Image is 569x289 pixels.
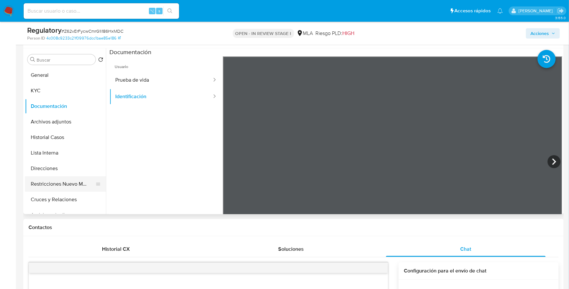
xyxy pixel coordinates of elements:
[233,29,294,38] p: OPEN - IN REVIEW STAGE I
[102,245,130,253] span: Historial CX
[150,8,154,14] span: ⌥
[316,30,355,37] span: Riesgo PLD:
[404,268,553,274] h3: Configuración para el envío de chat
[25,207,106,223] button: Anticipos de dinero
[98,57,103,64] button: Volver al orden por defecto
[557,7,564,14] a: Salir
[163,6,176,16] button: search-icon
[27,35,45,41] b: Person ID
[25,161,106,176] button: Direcciones
[25,130,106,145] button: Historial Casos
[37,57,93,63] input: Buscar
[530,28,549,39] span: Acciones
[30,57,35,62] button: Buscar
[25,145,106,161] button: Lista Interna
[455,7,491,14] span: Accesos rápidos
[24,7,179,15] input: Buscar usuario o caso...
[278,245,304,253] span: Soluciones
[25,98,106,114] button: Documentación
[518,8,555,14] p: stefania.bordes@mercadolibre.com
[25,83,106,98] button: KYC
[28,224,559,231] h1: Contactos
[158,8,160,14] span: s
[25,67,106,83] button: General
[27,25,62,35] b: Regulatory
[25,192,106,207] button: Cruces y Relaciones
[343,29,355,37] span: HIGH
[461,245,472,253] span: Chat
[46,35,121,41] a: 4c008c9233c21f09976dcc1bae85e186
[497,8,503,14] a: Notificaciones
[555,15,566,20] span: 3.155.0
[62,28,123,34] span: # Z62vErFycwCmrG1i186HxMDC
[526,28,560,39] button: Acciones
[297,30,313,37] div: MLA
[25,114,106,130] button: Archivos adjuntos
[25,176,101,192] button: Restricciones Nuevo Mundo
